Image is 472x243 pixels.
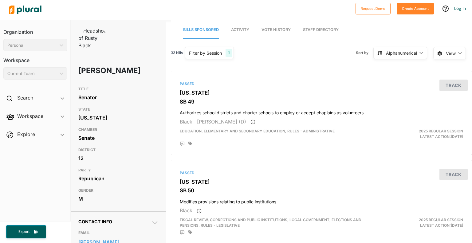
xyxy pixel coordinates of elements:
[370,128,468,139] div: Latest Action: [DATE]
[14,229,34,234] span: Export
[78,93,159,102] div: Senator
[231,21,249,39] a: Activity
[188,141,192,146] div: Add tags
[78,106,159,113] h3: STATE
[419,218,463,222] span: 2025 Regular Session
[180,196,463,205] h4: Modifies provisions relating to public institutions
[183,21,219,39] a: Bills Sponsored
[303,21,339,39] a: Staff Directory
[78,126,159,133] h3: CHAMBER
[386,50,417,56] div: Alphanumerical
[78,167,159,174] h3: PARTY
[78,61,127,80] h1: [PERSON_NAME]
[7,42,57,49] div: Personal
[180,207,192,214] span: Black
[78,154,159,163] div: 12
[231,27,249,32] span: Activity
[78,187,159,194] h3: GENDER
[197,119,246,125] span: [PERSON_NAME] (D)
[189,50,222,56] div: Filter by Session
[419,129,463,133] span: 2025 Regular Session
[180,90,463,96] h3: [US_STATE]
[226,49,232,57] div: 1
[180,141,185,146] div: Add Position Statement
[78,113,159,122] div: [US_STATE]
[180,81,463,87] div: Passed
[78,133,159,143] div: Senate
[439,80,468,91] button: Track
[78,174,159,183] div: Republican
[439,169,468,180] button: Track
[3,23,67,37] h3: Organization
[262,27,291,32] span: Vote History
[180,119,194,125] span: Black,
[180,170,463,176] div: Passed
[356,50,373,56] span: Sort by
[171,50,183,56] span: 33 bills
[180,218,361,228] span: Fiscal Review, Corrections And Public Institutions, Local Government, Elections and Pensions, Rul...
[397,3,434,14] button: Create Account
[188,230,192,234] div: Add tags
[370,217,468,228] div: Latest Action: [DATE]
[180,99,463,105] h3: SB 49
[78,219,112,224] span: Contact Info
[180,230,185,235] div: Add Position Statement
[180,107,463,116] h4: Authorizes school districts and charter schools to employ or accept chaplains as volunteers
[3,51,67,65] h3: Workspace
[17,94,33,101] h2: Search
[356,3,391,14] button: Request Demo
[7,70,57,77] div: Current Team
[78,146,159,154] h3: DISTRICT
[397,5,434,11] a: Create Account
[183,27,219,32] span: Bills Sponsored
[78,27,109,49] img: Headshot of Rusty Black
[446,50,456,57] span: View
[180,129,335,133] span: Education, Elementary And Secondary Education, Rules - Administrative
[454,6,466,11] a: Log In
[356,5,391,11] a: Request Demo
[180,187,463,194] h3: SB 50
[78,194,159,203] div: M
[6,225,46,238] button: Export
[262,21,291,39] a: Vote History
[180,179,463,185] h3: [US_STATE]
[78,229,159,237] h3: EMAIL
[78,85,159,93] h3: TITLE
